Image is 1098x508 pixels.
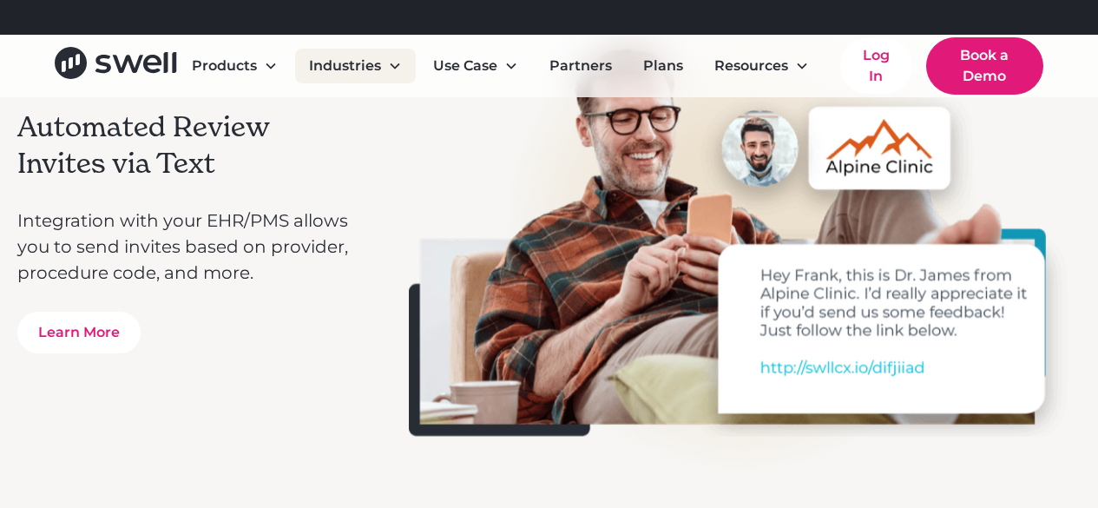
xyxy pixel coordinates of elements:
div: Products [192,56,257,76]
div: Resources [714,56,788,76]
div: Use Case [419,49,532,83]
a: Book a Demo [926,37,1043,95]
div: Use Case [433,56,497,76]
a: Learn More [17,312,141,353]
a: home [55,47,177,85]
a: Plans [629,49,697,83]
p: Integration with your EHR/PMS allows you to send invites based on provider, procedure code, and m... [17,208,354,286]
h3: Automated Review Invites via Text [17,109,354,181]
img: Man sitting on couch looking at his smartphone reading a text message from a doctor requesting fe... [409,26,1079,437]
div: Products [178,49,292,83]
a: Partners [536,49,626,83]
div: Industries [295,49,416,83]
div: Resources [700,49,823,83]
div: Industries [309,56,381,76]
a: Log In [840,38,912,94]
